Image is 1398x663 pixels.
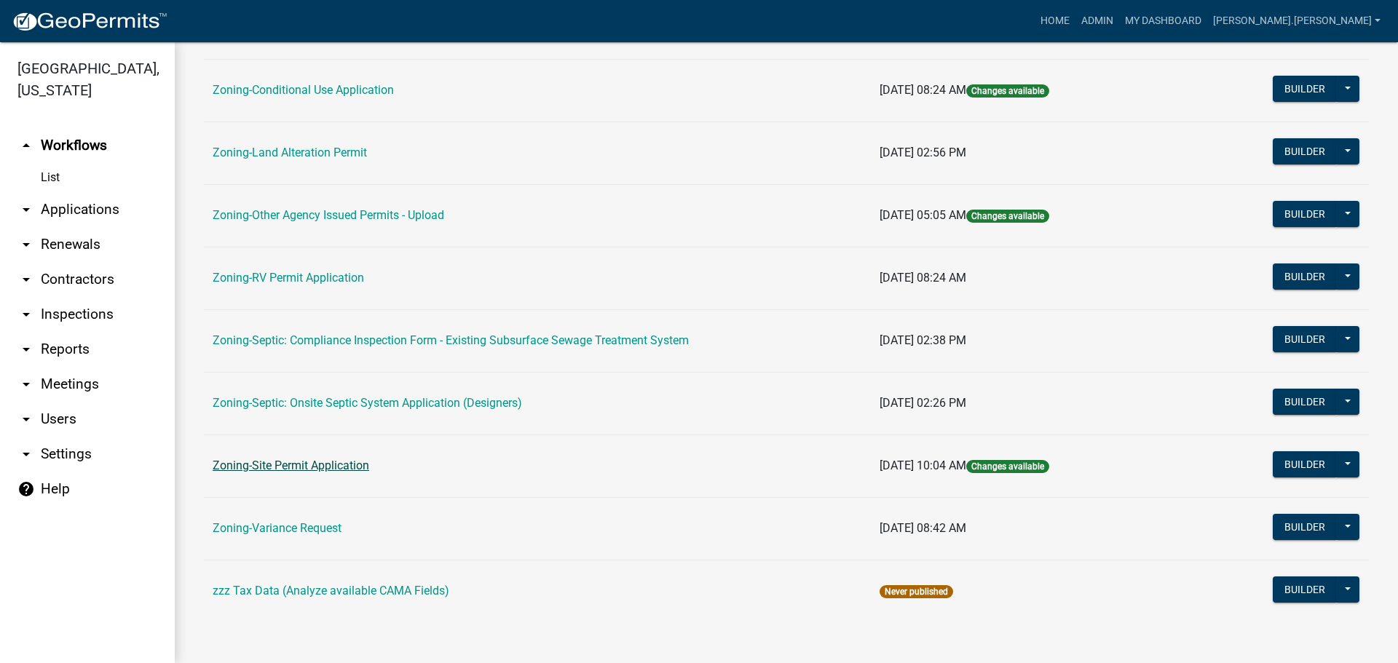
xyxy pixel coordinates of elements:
i: arrow_drop_down [17,410,35,428]
span: [DATE] 10:04 AM [880,458,966,472]
a: Zoning-Site Permit Application [213,458,369,472]
a: Home [1035,7,1075,35]
i: arrow_drop_down [17,306,35,323]
button: Builder [1273,263,1337,290]
i: arrow_drop_up [17,137,35,154]
span: Changes available [966,84,1049,98]
i: arrow_drop_down [17,376,35,393]
a: My Dashboard [1119,7,1207,35]
i: arrow_drop_down [17,271,35,288]
i: arrow_drop_down [17,201,35,218]
button: Builder [1273,326,1337,352]
i: arrow_drop_down [17,445,35,463]
span: [DATE] 02:38 PM [880,333,966,347]
i: arrow_drop_down [17,341,35,358]
button: Builder [1273,451,1337,477]
a: Zoning-Conditional Use Application [213,83,394,97]
span: [DATE] 08:42 AM [880,521,966,535]
span: Changes available [966,460,1049,473]
span: [DATE] 02:56 PM [880,146,966,159]
span: [DATE] 05:05 AM [880,208,966,222]
a: zzz Tax Data (Analyze available CAMA Fields) [213,584,449,598]
button: Builder [1273,514,1337,540]
span: [DATE] 02:26 PM [880,396,966,410]
a: Zoning-Septic: Onsite Septic System Application (Designers) [213,396,522,410]
button: Builder [1273,76,1337,102]
span: Changes available [966,210,1049,223]
i: help [17,480,35,498]
span: [DATE] 08:24 AM [880,271,966,285]
a: Zoning-Other Agency Issued Permits - Upload [213,208,444,222]
a: Zoning-Land Alteration Permit [213,146,367,159]
i: arrow_drop_down [17,236,35,253]
button: Builder [1273,389,1337,415]
button: Builder [1273,201,1337,227]
a: Admin [1075,7,1119,35]
button: Builder [1273,138,1337,164]
span: Never published [880,585,953,598]
span: [DATE] 08:24 AM [880,83,966,97]
a: [PERSON_NAME].[PERSON_NAME] [1207,7,1386,35]
a: Zoning-RV Permit Application [213,271,364,285]
button: Builder [1273,576,1337,603]
a: Zoning-Septic: Compliance Inspection Form - Existing Subsurface Sewage Treatment System [213,333,689,347]
a: Zoning-Variance Request [213,521,341,535]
